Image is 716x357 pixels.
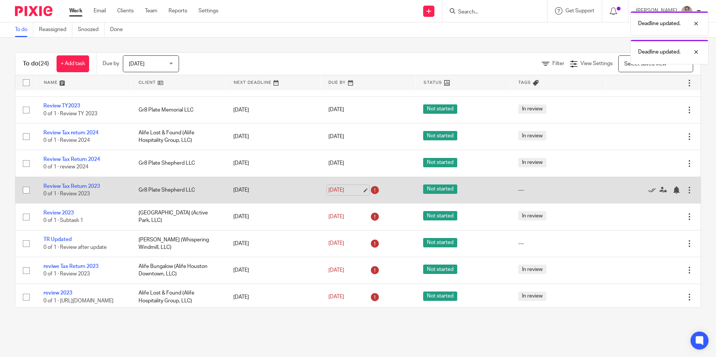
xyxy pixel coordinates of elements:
p: Due by [103,60,119,67]
span: 0 of 1 · Review after update [43,245,107,250]
span: [DATE] [328,161,344,166]
td: [GEOGRAPHIC_DATA] (Active Park, LLC) [131,204,226,230]
p: Deadline updated. [638,48,680,56]
span: Not started [423,292,457,301]
td: [DATE] [226,97,321,123]
a: TR Updated [43,237,72,242]
td: [DATE] [226,230,321,257]
td: Alife Lost & Found (Alife Hospitality Group, LLC) [131,123,226,150]
td: [DATE] [226,204,321,230]
td: Alife Lost & Found (Alife Hospitality Group, LLC) [131,284,226,310]
span: Select saved view [624,61,666,67]
img: thumbnail_IMG_0720.jpg [681,5,693,17]
span: 0 of 1 · Review TY 2023 [43,111,97,116]
span: (24) [39,61,49,67]
div: --- [518,186,598,194]
a: Review 2023 [43,210,74,216]
span: [DATE] [328,241,344,246]
a: Reports [169,7,187,15]
span: [DATE] [129,61,145,67]
td: Gr8 Plate Memorial LLC [131,97,226,123]
span: Not started [423,238,457,247]
span: Not started [423,131,457,140]
span: Not started [423,158,457,167]
span: In review [518,292,546,301]
td: Alife Bungalow (Alife Houston Downtown, LLC) [131,257,226,284]
span: Not started [423,211,457,220]
a: Team [145,7,157,15]
a: Mark as done [648,186,659,194]
a: Work [69,7,82,15]
a: Clients [117,7,134,15]
span: In review [518,131,546,140]
td: [DATE] [226,284,321,310]
span: 0 of 1 · Review 2023 [43,271,90,277]
td: [DATE] [226,257,321,284]
span: [DATE] [328,295,344,300]
a: review 2023 [43,290,72,296]
td: [PERSON_NAME] (Whispering Windmill, LLC) [131,230,226,257]
span: 0 of 1 · [URL][DOMAIN_NAME] [43,298,113,303]
div: --- [518,240,598,247]
span: In review [518,104,546,114]
a: Done [110,22,128,37]
span: 0 of 1 · Subtask 1 [43,218,83,223]
span: Not started [423,104,457,114]
a: Review TY2023 [43,103,80,109]
td: [DATE] [226,150,321,177]
img: Pixie [15,6,52,16]
span: In review [518,211,546,220]
td: Gr8 Plate Shepherd LLC [131,150,226,177]
span: Not started [423,184,457,194]
a: Review Tax return 2024 [43,130,98,135]
span: 0 of 1 · Review 2024 [43,138,90,143]
td: Gr8 Plate Shepherd LLC [131,177,226,203]
td: [DATE] [226,123,321,150]
a: Review Tax Return 2023 [43,184,100,189]
a: Reassigned [39,22,72,37]
h1: To do [23,60,49,68]
a: To do [15,22,33,37]
a: Review Tax Return 2024 [43,157,100,162]
span: 0 of 1 · Review 2023 [43,191,90,196]
a: + Add task [57,55,89,72]
span: Not started [423,265,457,274]
a: Snoozed [78,22,104,37]
a: reviwe Tax Return 2023 [43,264,98,269]
span: [DATE] [328,134,344,139]
span: In review [518,265,546,274]
span: [DATE] [328,214,344,219]
span: [DATE] [328,107,344,113]
span: Tags [518,80,531,85]
td: [DATE] [226,177,321,203]
span: [DATE] [328,268,344,273]
a: Settings [198,7,218,15]
a: Email [94,7,106,15]
p: Deadline updated. [638,20,680,27]
span: In review [518,158,546,167]
span: 0 of 1 · review 2024 [43,165,88,170]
